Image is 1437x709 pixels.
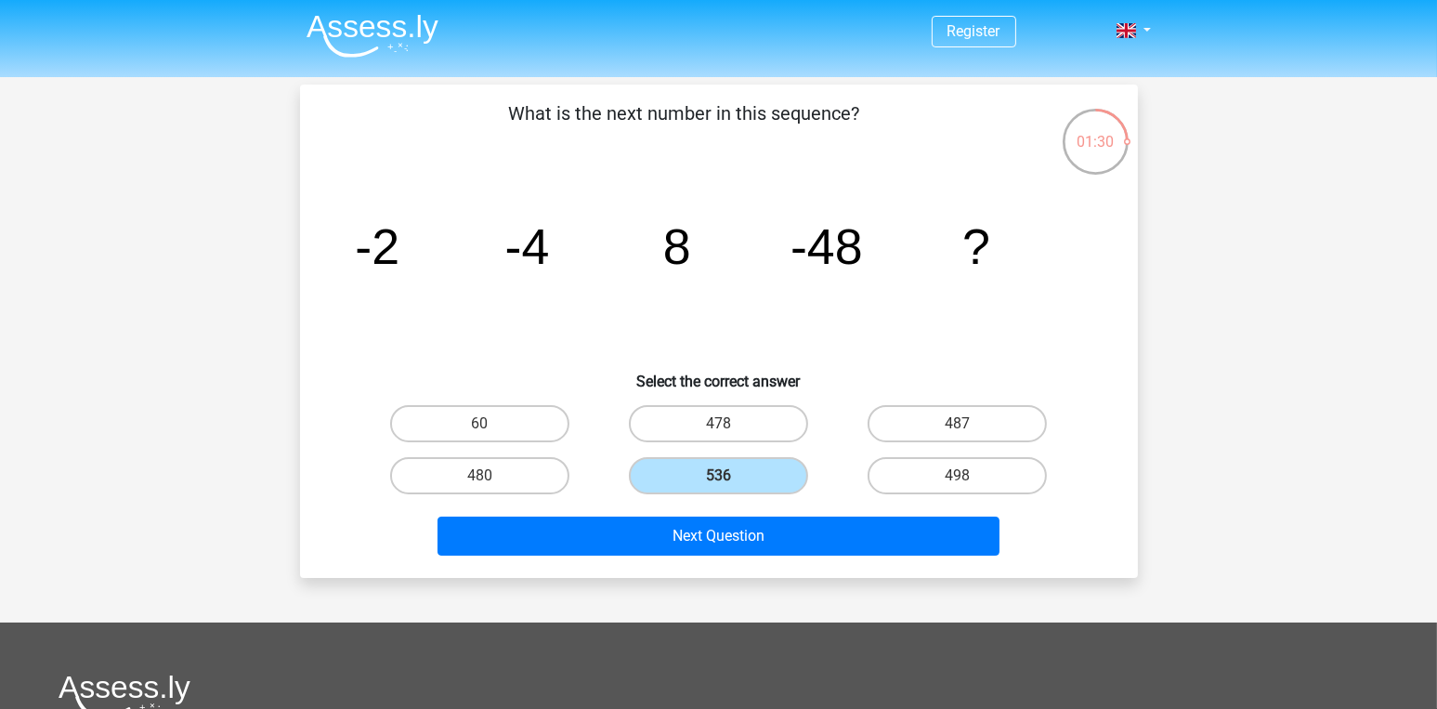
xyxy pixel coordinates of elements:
[629,457,808,494] label: 536
[790,218,863,274] tspan: -48
[868,405,1047,442] label: 487
[330,99,1039,155] p: What is the next number in this sequence?
[962,218,990,274] tspan: ?
[438,517,999,556] button: Next Question
[868,457,1047,494] label: 498
[330,358,1108,390] h6: Select the correct answer
[662,218,690,274] tspan: 8
[307,14,438,58] img: Assessly
[390,457,569,494] label: 480
[1061,107,1130,153] div: 01:30
[504,218,549,274] tspan: -4
[629,405,808,442] label: 478
[947,22,1000,40] a: Register
[355,218,399,274] tspan: -2
[390,405,569,442] label: 60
